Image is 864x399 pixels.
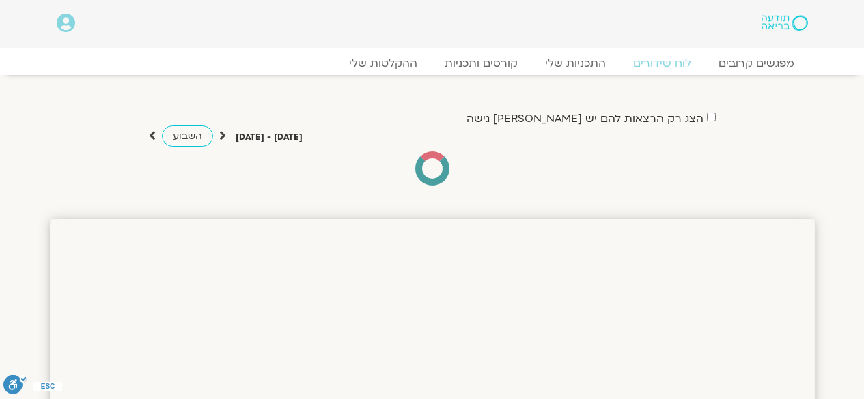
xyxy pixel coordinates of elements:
[173,130,202,143] span: השבוע
[705,57,808,70] a: מפגשים קרובים
[431,57,531,70] a: קורסים ותכניות
[236,130,303,145] p: [DATE] - [DATE]
[57,57,808,70] nav: Menu
[619,57,705,70] a: לוח שידורים
[335,57,431,70] a: ההקלטות שלי
[162,125,213,147] a: השבוע
[531,57,619,70] a: התכניות שלי
[466,113,703,125] label: הצג רק הרצאות להם יש [PERSON_NAME] גישה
